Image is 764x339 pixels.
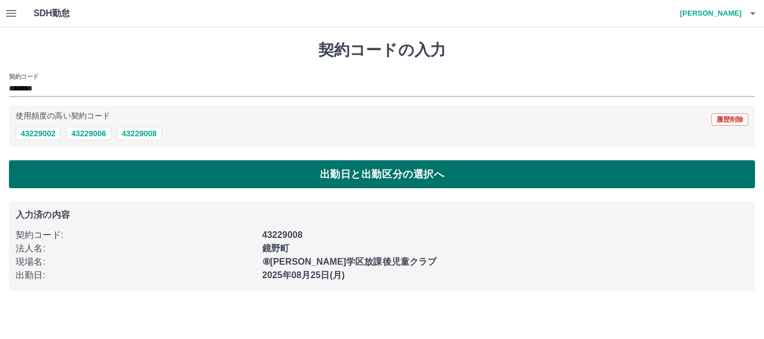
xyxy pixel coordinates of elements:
button: 出勤日と出勤区分の選択へ [9,160,755,188]
p: 法人名 : [16,242,256,255]
b: ⑧[PERSON_NAME]学区放課後児童クラブ [262,257,437,266]
p: 入力済の内容 [16,211,748,219]
button: 43229002 [16,127,60,140]
button: 履歴削除 [711,113,748,126]
button: 43229006 [66,127,111,140]
h1: 契約コードの入力 [9,41,755,60]
b: 鏡野町 [262,243,289,253]
button: 43229008 [117,127,162,140]
p: 現場名 : [16,255,256,269]
p: 出勤日 : [16,269,256,282]
p: 契約コード : [16,228,256,242]
b: 2025年08月25日(月) [262,270,345,280]
p: 使用頻度の高い契約コード [16,112,110,120]
b: 43229008 [262,230,303,240]
h2: 契約コード [9,72,39,81]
